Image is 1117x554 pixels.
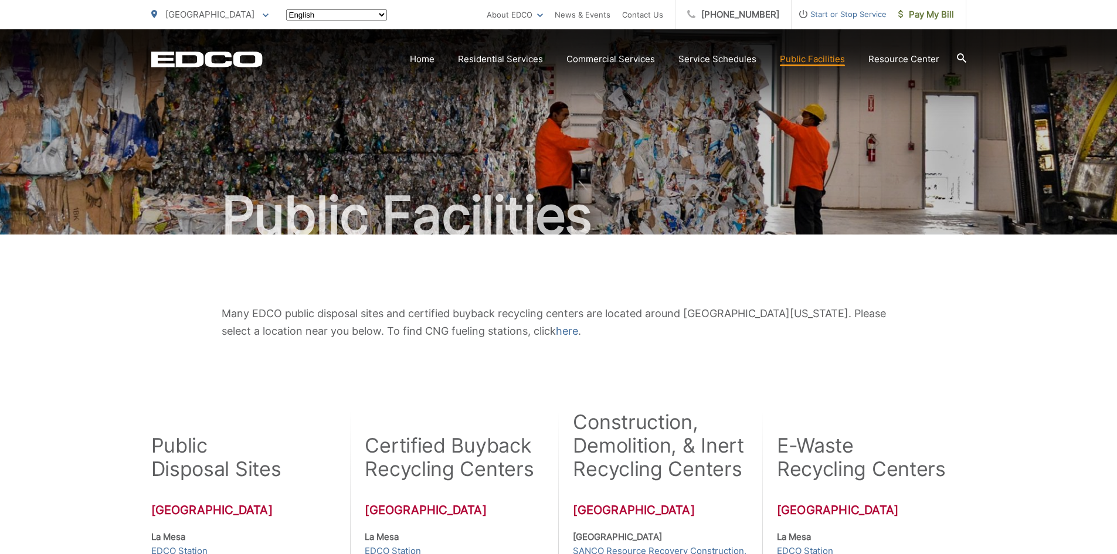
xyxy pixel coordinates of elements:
a: here [556,322,578,340]
a: Resource Center [868,52,939,66]
span: [GEOGRAPHIC_DATA] [165,9,254,20]
strong: [GEOGRAPHIC_DATA] [573,531,662,542]
strong: La Mesa [777,531,811,542]
h2: Construction, Demolition, & Inert Recycling Centers [573,410,747,481]
strong: La Mesa [151,531,185,542]
a: Commercial Services [566,52,655,66]
a: News & Events [555,8,610,22]
h2: Public Disposal Sites [151,434,281,481]
a: Residential Services [458,52,543,66]
a: Contact Us [622,8,663,22]
h2: E-Waste Recycling Centers [777,434,946,481]
h3: [GEOGRAPHIC_DATA] [777,503,966,517]
h1: Public Facilities [151,186,966,245]
strong: La Mesa [365,531,399,542]
h3: [GEOGRAPHIC_DATA] [573,503,747,517]
span: Many EDCO public disposal sites and certified buyback recycling centers are located around [GEOGR... [222,307,886,337]
a: Service Schedules [678,52,756,66]
h3: [GEOGRAPHIC_DATA] [151,503,336,517]
a: EDCD logo. Return to the homepage. [151,51,263,67]
h2: Certified Buyback Recycling Centers [365,434,535,481]
h3: [GEOGRAPHIC_DATA] [365,503,535,517]
span: Pay My Bill [898,8,954,22]
a: Home [410,52,434,66]
a: Public Facilities [780,52,845,66]
a: About EDCO [487,8,543,22]
select: Select a language [286,9,387,21]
